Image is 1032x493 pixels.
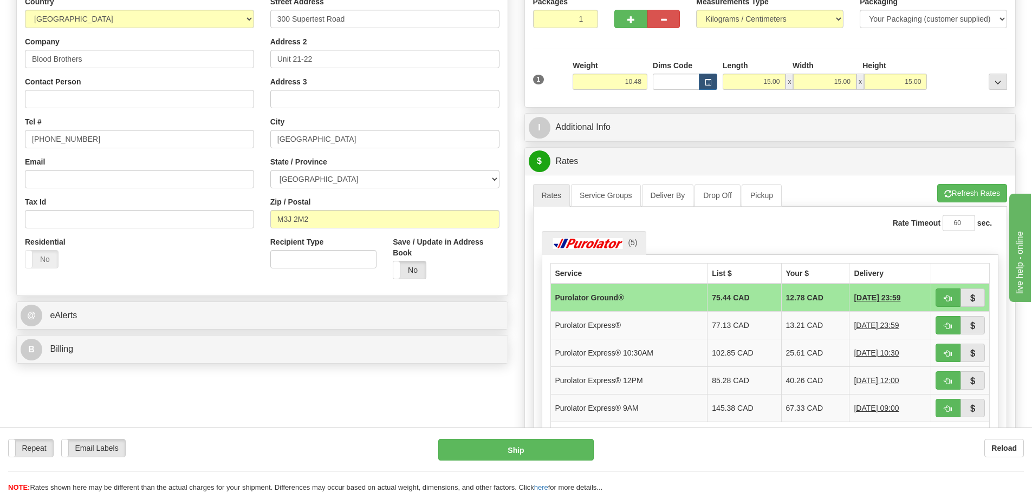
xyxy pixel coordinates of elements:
div: ... [989,74,1007,90]
span: eAlerts [50,311,77,320]
label: Address 3 [270,76,307,87]
td: 40.26 CAD [781,366,849,394]
label: Zip / Postal [270,196,311,207]
td: 75.44 CAD [708,284,781,312]
span: B [21,339,42,360]
label: Height [862,60,886,71]
iframe: chat widget [1007,191,1031,301]
td: 85.28 CAD [708,366,781,394]
a: B Billing [21,338,504,360]
span: @ [21,305,42,326]
span: Billing [50,344,73,353]
td: 12.78 CAD [781,284,849,312]
a: here [534,483,548,491]
label: City [270,116,284,127]
input: Enter a location [270,10,499,28]
td: 102.85 CAD [708,339,781,366]
span: $ [529,150,550,172]
label: State / Province [270,156,327,167]
td: 145.38 CAD [708,394,781,422]
label: Email [25,156,45,167]
label: No [25,251,58,268]
label: Company [25,36,60,47]
label: Dims Code [653,60,692,71]
label: Rate Timeout [893,218,940,228]
label: Tax Id [25,196,46,207]
label: Email Labels [62,439,125,457]
th: Delivery [849,263,931,284]
label: No [393,261,426,279]
img: Purolator [550,238,626,249]
th: List $ [708,263,781,284]
label: Weight [573,60,598,71]
span: (5) [628,238,637,247]
span: 1 Day [854,375,899,386]
span: 1 Day [854,320,899,331]
td: Purolator Express® 10:30AM [550,339,708,366]
span: x [856,74,864,90]
label: Repeat [9,439,53,457]
td: 77.13 CAD [708,311,781,339]
td: Purolator Express® 9AM [550,394,708,422]
td: 25.61 CAD [781,339,849,366]
button: Ship [438,439,594,461]
label: Save / Update in Address Book [393,236,499,258]
a: Rates [533,184,570,207]
th: Your $ [781,263,849,284]
a: $Rates [529,150,1012,173]
label: Recipient Type [270,236,324,247]
button: Refresh Rates [937,184,1007,202]
label: Tel # [25,116,42,127]
label: Contact Person [25,76,81,87]
td: Purolator Express® 12PM [550,366,708,394]
label: Address 2 [270,36,307,47]
a: Deliver By [642,184,694,207]
a: Drop Off [695,184,741,207]
a: IAdditional Info [529,116,1012,139]
span: x [786,74,793,90]
td: 13.21 CAD [781,311,849,339]
button: Reload [984,439,1024,457]
a: Pickup [742,184,782,207]
span: 1 Day [854,403,899,413]
label: Residential [25,236,66,247]
div: live help - online [8,6,100,19]
a: Service Groups [571,184,640,207]
a: @ eAlerts [21,305,504,327]
td: 67.33 CAD [781,394,849,422]
label: sec. [977,218,992,228]
b: Reload [991,444,1017,452]
span: I [529,117,550,139]
span: NOTE: [8,483,30,491]
td: Purolator Ground® [550,284,708,312]
span: 1 [533,75,544,84]
label: Length [723,60,748,71]
td: Purolator Express® [550,311,708,339]
span: 1 Day [854,347,899,358]
label: Width [793,60,814,71]
th: Service [550,263,708,284]
span: 1 Day [854,292,900,303]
